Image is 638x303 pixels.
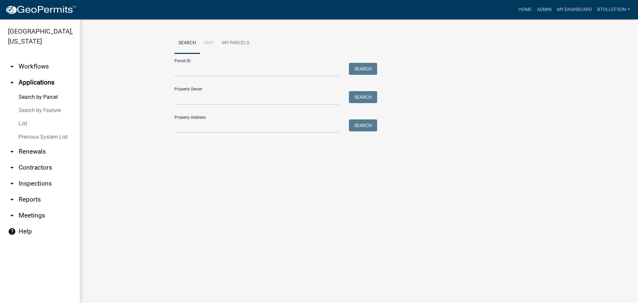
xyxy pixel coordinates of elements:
[8,164,16,172] i: arrow_drop_down
[349,119,377,131] button: Search
[174,33,200,54] a: Search
[8,148,16,156] i: arrow_drop_down
[554,3,594,16] a: My Dashboard
[8,196,16,204] i: arrow_drop_down
[349,91,377,103] button: Search
[594,3,633,16] a: btollefson
[8,180,16,188] i: arrow_drop_down
[8,212,16,220] i: arrow_drop_down
[8,227,16,235] i: help
[218,33,253,54] a: My Parcels
[8,78,16,86] i: arrow_drop_up
[8,63,16,71] i: arrow_drop_down
[349,63,377,75] button: Search
[534,3,554,16] a: Admin
[516,3,534,16] a: Home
